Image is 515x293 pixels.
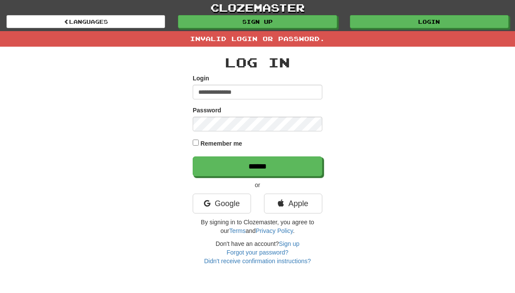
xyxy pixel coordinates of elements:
a: Apple [264,194,322,213]
a: Didn't receive confirmation instructions? [204,258,311,264]
a: Forgot your password? [226,249,288,256]
p: By signing in to Clozemaster, you agree to our and . [193,218,322,235]
label: Remember me [200,139,242,148]
a: Terms [229,227,245,234]
label: Password [193,106,221,115]
a: Sign up [178,15,337,28]
div: Don't have an account? [193,239,322,265]
a: Sign up [279,240,299,247]
p: or [193,181,322,189]
h2: Log In [193,55,322,70]
a: Languages [6,15,165,28]
label: Login [193,74,209,83]
a: Login [350,15,509,28]
a: Privacy Policy [256,227,293,234]
a: Google [193,194,251,213]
